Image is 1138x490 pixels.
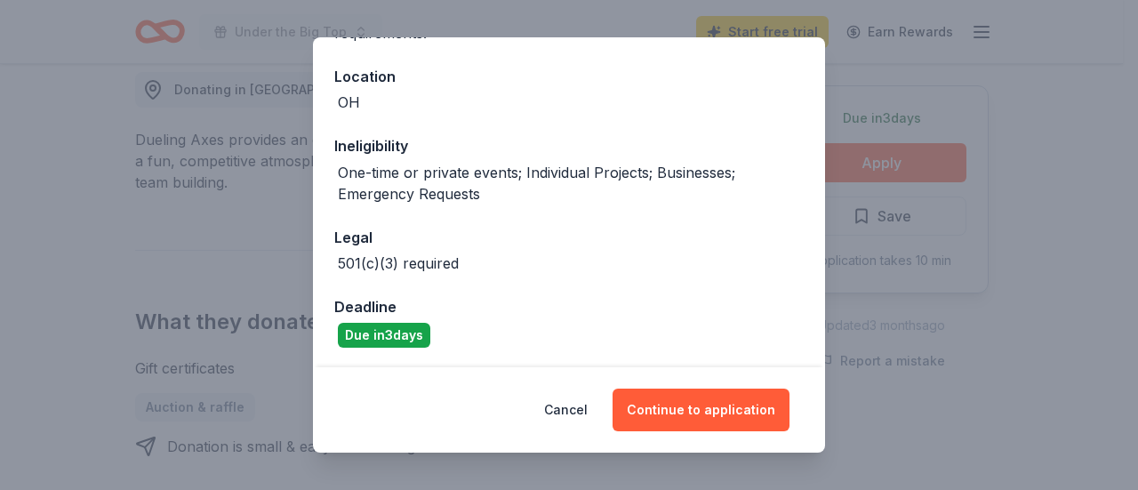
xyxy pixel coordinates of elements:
div: Deadline [334,295,804,318]
div: 501(c)(3) required [338,253,459,274]
div: OH [338,92,360,113]
div: Location [334,65,804,88]
div: Legal [334,226,804,249]
button: Cancel [544,389,588,431]
div: One-time or private events; Individual Projects; Businesses; Emergency Requests [338,162,804,205]
div: Ineligibility [334,134,804,157]
div: Due in 3 days [338,323,430,348]
button: Continue to application [613,389,789,431]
